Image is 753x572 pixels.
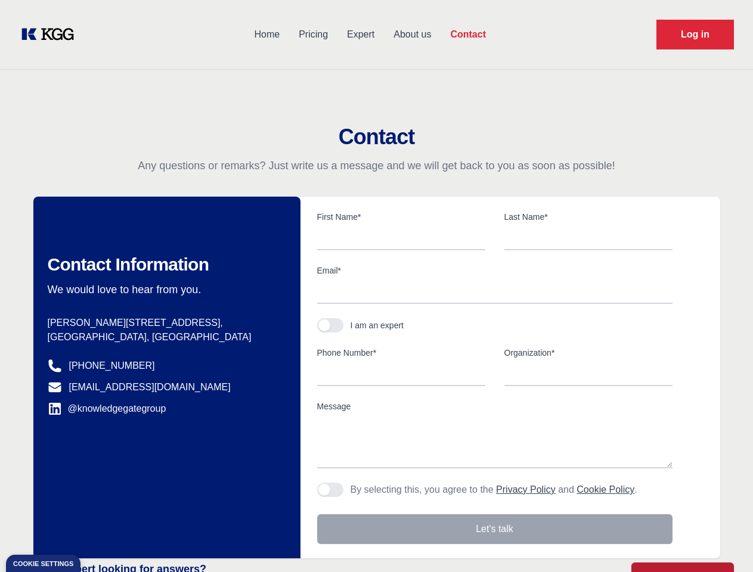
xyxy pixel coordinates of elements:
label: Email* [317,265,673,276]
a: Privacy Policy [496,484,556,495]
label: Organization* [504,347,673,359]
p: By selecting this, you agree to the and . [351,483,637,497]
iframe: Chat Widget [693,515,753,572]
a: KOL Knowledge Platform: Talk to Key External Experts (KEE) [19,25,83,44]
p: Any questions or remarks? Just write us a message and we will get back to you as soon as possible! [14,158,739,173]
h2: Contact [14,125,739,149]
label: First Name* [317,211,485,223]
label: Phone Number* [317,347,485,359]
p: [GEOGRAPHIC_DATA], [GEOGRAPHIC_DATA] [48,330,281,344]
p: [PERSON_NAME][STREET_ADDRESS], [48,316,281,330]
div: I am an expert [351,319,404,331]
label: Message [317,400,673,412]
a: Cookie Policy [577,484,634,495]
a: [PHONE_NUMBER] [69,359,155,373]
a: Contact [441,19,495,50]
a: [EMAIL_ADDRESS][DOMAIN_NAME] [69,380,231,394]
h2: Contact Information [48,254,281,275]
button: Let's talk [317,514,673,544]
p: We would love to hear from you. [48,282,281,297]
a: Request Demo [656,20,734,49]
a: Expert [337,19,384,50]
a: @knowledgegategroup [48,402,166,416]
a: Home [244,19,289,50]
div: Cookie settings [13,561,73,567]
a: Pricing [289,19,337,50]
label: Last Name* [504,211,673,223]
a: About us [384,19,441,50]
